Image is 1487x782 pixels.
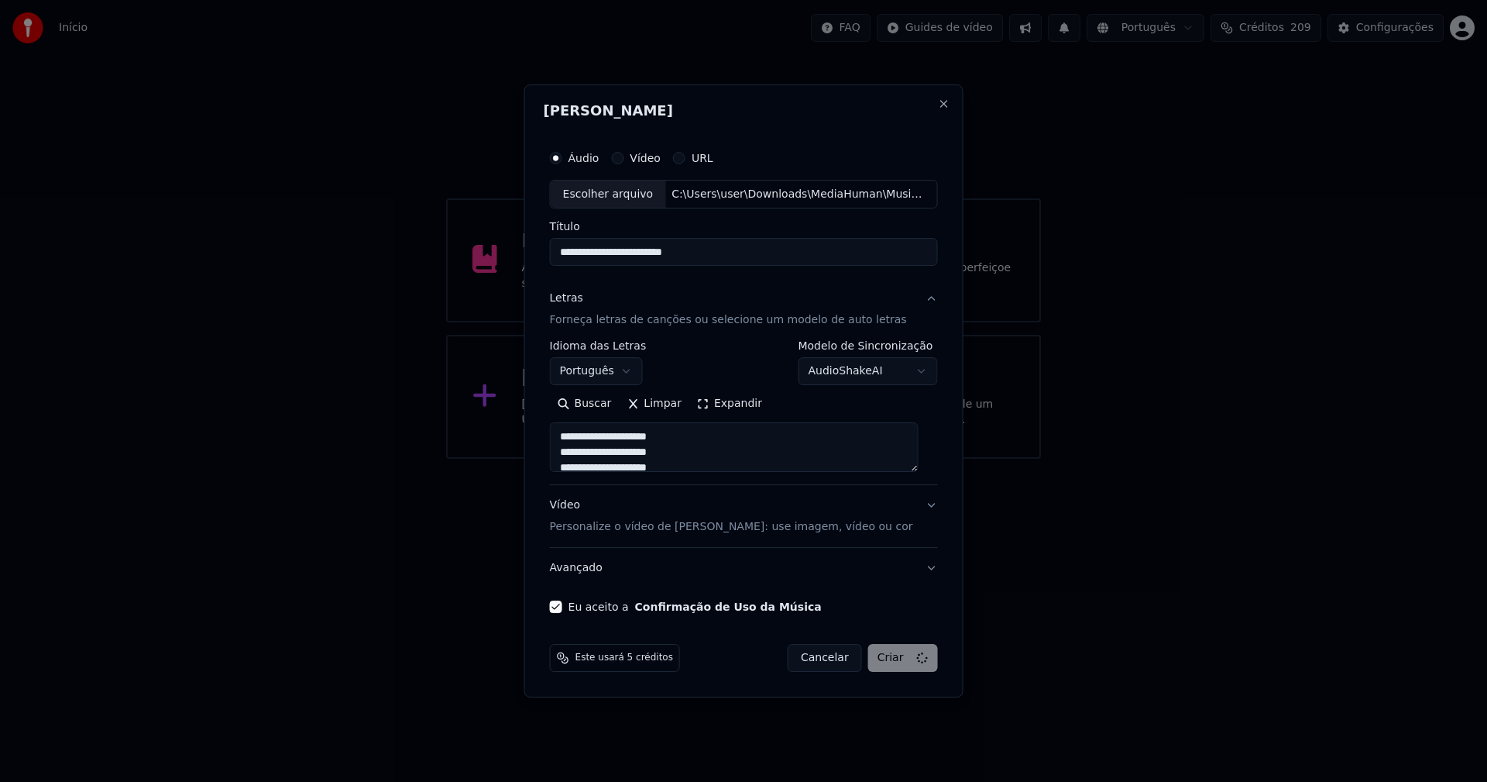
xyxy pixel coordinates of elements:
button: VídeoPersonalize o vídeo de [PERSON_NAME]: use imagem, vídeo ou cor [550,486,938,548]
label: Eu aceito a [568,601,822,612]
p: Personalize o vídeo de [PERSON_NAME]: use imagem, vídeo ou cor [550,519,913,535]
label: URL [692,153,713,164]
h2: [PERSON_NAME] [544,104,944,118]
div: LetrasForneça letras de canções ou selecione um modelo de auto letras [550,341,938,485]
button: Expandir [689,392,770,417]
button: Cancelar [788,644,862,672]
label: Modelo de Sincronização [798,341,937,352]
button: Buscar [550,392,620,417]
div: C:\Users\user\Downloads\MediaHuman\Music\Sou Deste Povo · Starlight.mp3 [665,187,929,202]
button: Eu aceito a [635,601,822,612]
div: Vídeo [550,498,913,536]
span: Este usará 5 créditos [575,652,673,664]
label: Vídeo [630,153,661,164]
div: Letras [550,291,583,307]
button: LetrasForneça letras de canções ou selecione um modelo de auto letras [550,279,938,341]
label: Áudio [568,153,599,164]
div: Escolher arquivo [551,181,666,208]
label: Título [550,222,938,233]
p: Forneça letras de canções ou selecione um modelo de auto letras [550,313,907,329]
label: Idioma das Letras [550,341,647,352]
button: Limpar [619,392,689,417]
button: Avançado [550,548,938,588]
